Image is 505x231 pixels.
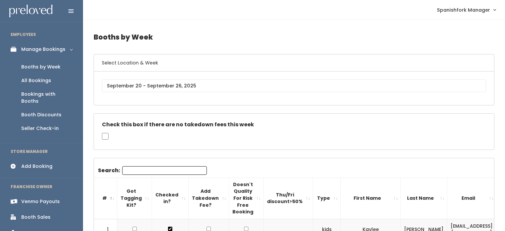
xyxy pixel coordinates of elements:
th: Type: activate to sort column ascending [313,177,341,219]
div: Booth Sales [21,214,50,221]
th: First Name: activate to sort column ascending [341,177,401,219]
input: September 20 - September 26, 2025 [102,79,486,92]
input: Search: [122,166,207,175]
div: Booth Discounts [21,111,61,118]
th: Add Takedown Fee?: activate to sort column ascending [189,177,229,219]
th: Last Name: activate to sort column ascending [401,177,447,219]
th: #: activate to sort column descending [94,177,117,219]
th: Got Tagging Kit?: activate to sort column ascending [117,177,152,219]
h6: Select Location & Week [94,55,494,71]
div: Seller Check-in [21,125,59,132]
th: Doesn't Quality For Risk Free Booking : activate to sort column ascending [229,177,264,219]
th: Email: activate to sort column ascending [447,177,496,219]
div: All Bookings [21,77,51,84]
a: Spanishfork Manager [430,3,502,17]
div: Bookings with Booths [21,91,72,105]
div: Manage Bookings [21,46,65,53]
div: Booths by Week [21,63,60,70]
div: Add Booking [21,163,52,170]
th: Checked in?: activate to sort column ascending [152,177,189,219]
th: Thu/Fri discount&gt;50%: activate to sort column ascending [264,177,313,219]
h5: Check this box if there are no takedown fees this week [102,122,486,128]
img: preloved logo [9,5,52,18]
div: Venmo Payouts [21,198,60,205]
h4: Booths by Week [94,28,494,46]
label: Search: [98,166,207,175]
span: Spanishfork Manager [437,6,490,14]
